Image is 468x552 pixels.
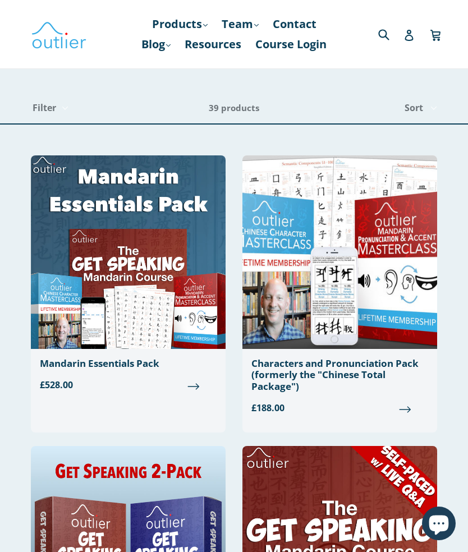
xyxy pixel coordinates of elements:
a: Resources [179,34,247,54]
img: Chinese Total Package Outlier Linguistics [242,155,437,349]
span: 39 products [209,102,259,113]
div: Mandarin Essentials Pack [40,358,217,369]
a: Products [146,14,213,34]
span: £188.00 [251,401,428,415]
a: Course Login [250,34,332,54]
span: £528.00 [40,378,217,392]
a: Team [216,14,264,34]
inbox-online-store-chat: Shopify online store chat [419,507,459,543]
a: Characters and Pronunciation Pack (formerly the "Chinese Total Package") £188.00 [242,155,437,424]
a: Mandarin Essentials Pack £528.00 [31,155,226,401]
input: Search [375,22,406,45]
img: Mandarin Essentials Pack [31,155,226,349]
img: Outlier Linguistics [31,18,87,50]
a: Blog [136,34,176,54]
a: Contact [267,14,322,34]
div: Characters and Pronunciation Pack (formerly the "Chinese Total Package") [251,358,428,392]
